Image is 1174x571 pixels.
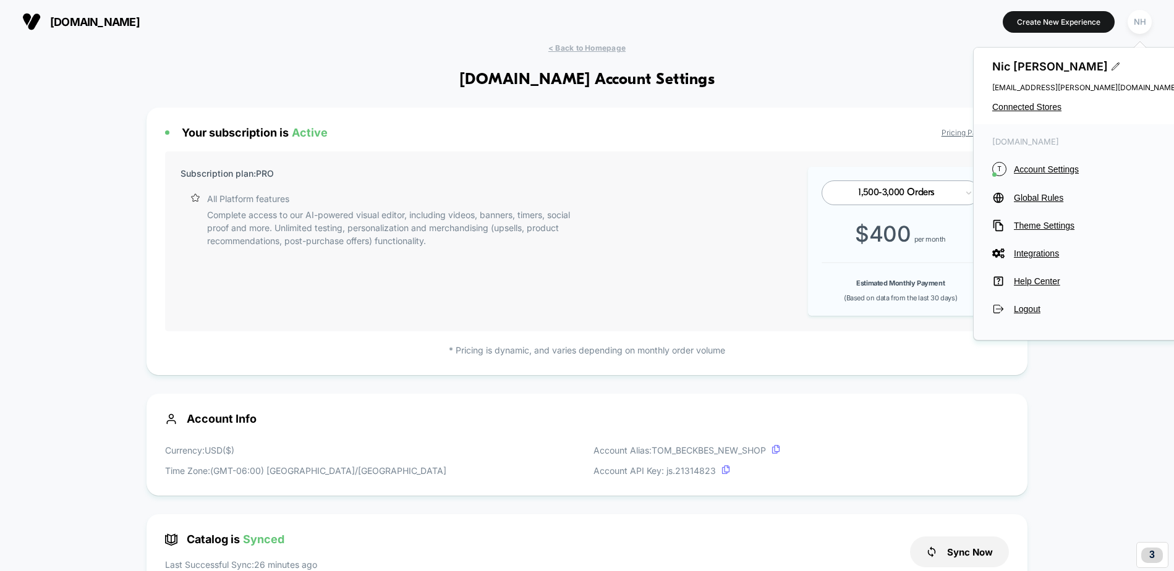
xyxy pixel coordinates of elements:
[992,162,1006,176] i: T
[165,344,1008,357] p: * Pricing is dynamic, and varies depending on monthly order volume
[1128,10,1152,34] div: NH
[207,192,289,205] p: All Platform features
[165,558,317,571] p: Last Successful Sync: 26 minutes ago
[165,464,446,477] p: Time Zone: (GMT-06:00) [GEOGRAPHIC_DATA]/[GEOGRAPHIC_DATA]
[836,187,957,199] div: 1,500-3,000 Orders
[855,221,911,247] span: $ 400
[1003,11,1115,33] button: Create New Experience
[844,294,957,302] span: (Based on data from the last 30 days)
[548,43,626,53] span: < Back to Homepage
[292,126,328,139] span: Active
[50,15,140,28] span: [DOMAIN_NAME]
[207,208,581,247] p: Complete access to our AI-powered visual editor, including videos, banners, timers, social proof ...
[593,464,780,477] p: Account API Key: js. 21314823
[942,128,985,137] a: Pricing Page
[243,533,284,546] span: Synced
[22,12,41,31] img: Visually logo
[165,412,1008,425] span: Account Info
[181,167,274,180] p: Subscription plan: PRO
[459,71,715,89] h1: [DOMAIN_NAME] Account Settings
[165,533,284,546] span: Catalog is
[914,235,946,243] span: per month
[910,536,1009,567] button: Sync Now
[182,126,328,139] span: Your subscription is
[856,279,945,287] b: Estimated Monthly Payment
[19,12,143,32] button: [DOMAIN_NAME]
[1124,9,1155,35] button: NH
[593,444,780,457] p: Account Alias: TOM_BECKBES_NEW_SHOP
[165,444,446,457] p: Currency: USD ( $ )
